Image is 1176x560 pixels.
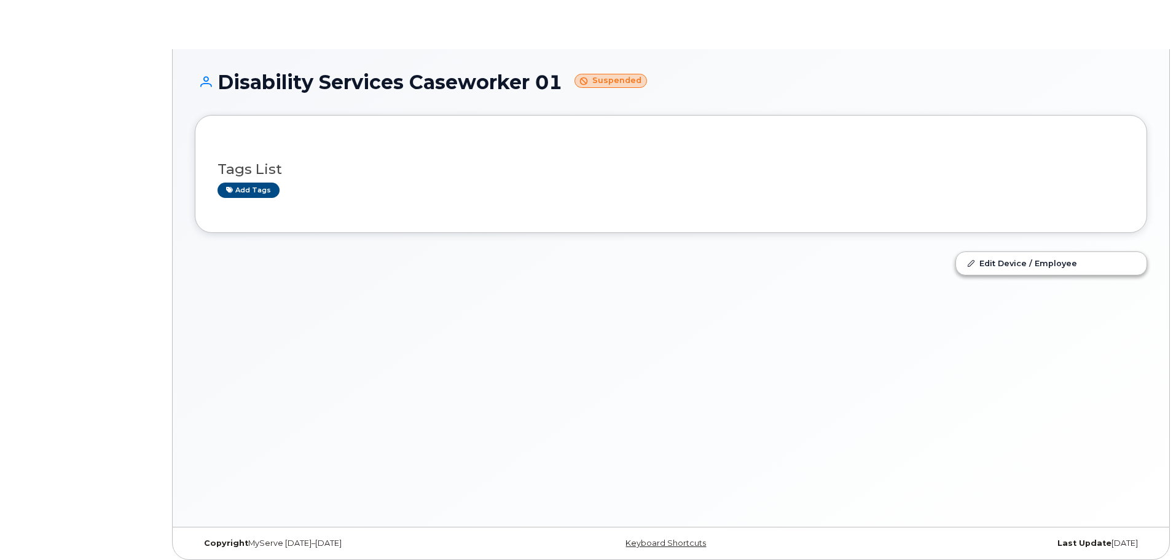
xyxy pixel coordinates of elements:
a: Edit Device / Employee [956,252,1147,274]
div: MyServe [DATE]–[DATE] [195,538,512,548]
strong: Copyright [204,538,248,548]
a: Keyboard Shortcuts [625,538,706,548]
h1: Disability Services Caseworker 01 [195,71,1147,93]
div: [DATE] [829,538,1147,548]
h3: Tags List [218,162,1124,177]
a: Add tags [218,183,280,198]
strong: Last Update [1057,538,1111,548]
small: Suspended [574,74,647,88]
